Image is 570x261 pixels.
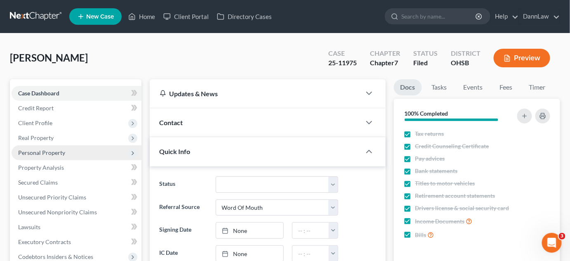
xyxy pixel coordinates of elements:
span: Retirement account statements [415,192,495,200]
a: Executory Contracts [12,235,141,249]
a: Docs [394,79,422,95]
span: Personal Property [18,149,65,156]
a: Property Analysis [12,160,141,175]
label: Signing Date [155,222,212,239]
span: Contact [160,119,183,126]
input: Search by name... [401,9,477,24]
span: Pay advices [415,154,445,163]
a: Unsecured Priority Claims [12,190,141,205]
strong: 100% Completed [405,110,448,117]
button: Preview [494,49,550,67]
iframe: Intercom live chat [542,233,562,253]
a: Help [491,9,518,24]
a: Lawsuits [12,220,141,235]
span: Bank statements [415,167,458,175]
span: Credit Report [18,104,54,112]
a: Events [457,79,490,95]
span: Unsecured Priority Claims [18,194,86,201]
a: Fees [493,79,519,95]
a: Timer [523,79,552,95]
div: Updates & News [160,89,351,98]
span: New Case [86,14,114,20]
div: Status [413,49,438,58]
span: Client Profile [18,119,52,126]
span: Codebtors Insiders & Notices [18,253,93,260]
a: Secured Claims [12,175,141,190]
a: Client Portal [159,9,213,24]
span: Secured Claims [18,179,58,186]
div: OHSB [451,58,480,68]
span: Case Dashboard [18,90,59,97]
span: Tax returns [415,130,444,138]
span: Unsecured Nonpriority Claims [18,209,97,216]
span: Titles to motor vehicles [415,179,475,187]
div: Case [328,49,357,58]
span: Bills [415,231,426,239]
label: Referral Source [155,199,212,216]
a: Home [124,9,159,24]
a: None [216,223,283,238]
span: Income Documents [415,217,465,225]
div: Chapter [370,58,400,68]
span: 7 [394,59,398,66]
a: DannLaw [519,9,560,24]
a: Credit Report [12,101,141,116]
div: Filed [413,58,438,68]
label: Status [155,176,212,193]
a: Case Dashboard [12,86,141,101]
span: Credit Counseling Certificate [415,142,489,150]
a: Unsecured Nonpriority Claims [12,205,141,220]
a: Tasks [425,79,454,95]
input: -- : -- [292,223,329,238]
span: Executory Contracts [18,238,71,245]
span: 3 [559,233,565,240]
span: Quick Info [160,147,191,155]
div: Chapter [370,49,400,58]
span: [PERSON_NAME] [10,52,88,64]
span: Drivers license & social security card [415,204,509,212]
span: Property Analysis [18,164,64,171]
a: Directory Cases [213,9,276,24]
div: District [451,49,480,58]
div: 25-11975 [328,58,357,68]
span: Lawsuits [18,223,40,230]
span: Real Property [18,134,54,141]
